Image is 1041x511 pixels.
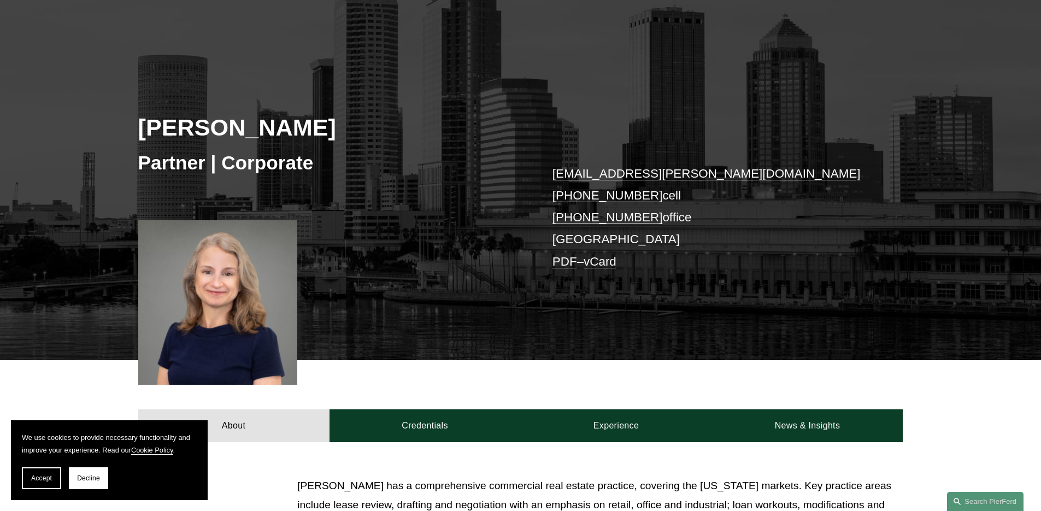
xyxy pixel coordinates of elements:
section: Cookie banner [11,420,208,500]
a: About [138,409,330,442]
a: [EMAIL_ADDRESS][PERSON_NAME][DOMAIN_NAME] [552,167,861,180]
span: Decline [77,474,100,482]
p: cell office [GEOGRAPHIC_DATA] – [552,163,871,273]
span: Accept [31,474,52,482]
a: [PHONE_NUMBER] [552,210,663,224]
button: Accept [22,467,61,489]
h2: [PERSON_NAME] [138,113,521,142]
a: vCard [584,255,616,268]
a: PDF [552,255,577,268]
p: We use cookies to provide necessary functionality and improve your experience. Read our . [22,431,197,456]
a: Experience [521,409,712,442]
a: [PHONE_NUMBER] [552,189,663,202]
a: Search this site [947,492,1024,511]
a: Cookie Policy [131,446,173,454]
h3: Partner | Corporate [138,151,521,175]
a: News & Insights [711,409,903,442]
a: Credentials [330,409,521,442]
button: Decline [69,467,108,489]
